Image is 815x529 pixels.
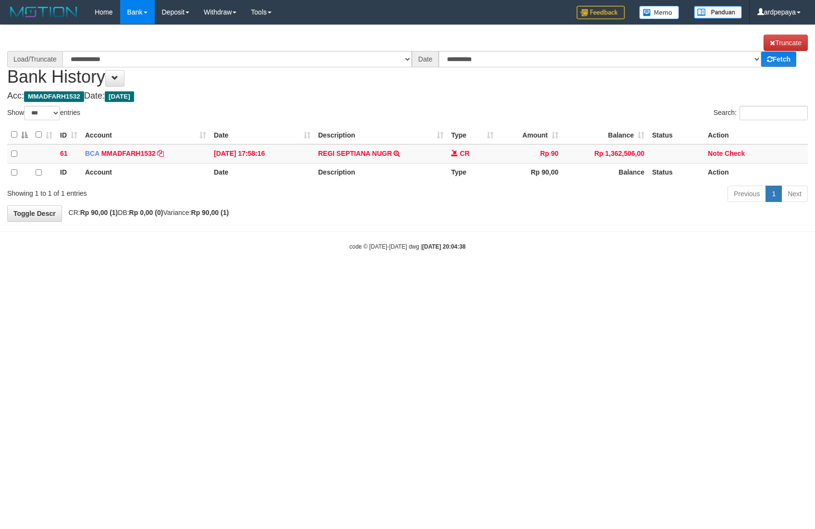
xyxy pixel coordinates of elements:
th: Balance: activate to sort column ascending [562,126,648,144]
a: Previous [728,186,766,202]
th: Type: activate to sort column ascending [447,126,497,144]
img: MOTION_logo.png [7,5,80,19]
span: 61 [60,150,68,157]
th: Status [648,126,704,144]
a: 1 [766,186,782,202]
img: Button%20Memo.svg [639,6,679,19]
h4: Acc: Date: [7,91,808,101]
span: CR: DB: Variance: [64,209,229,216]
a: MMADFARH1532 [101,150,156,157]
a: Copy MMADFARH1532 to clipboard [157,150,164,157]
strong: Rp 90,00 (1) [191,209,229,216]
img: panduan.png [694,6,742,19]
h1: Bank History [7,35,808,87]
a: REGI SEPTIANA NUGR [318,150,392,157]
span: MMADFARH1532 [24,91,84,102]
a: Toggle Descr [7,205,62,222]
th: : activate to sort column descending [7,126,32,144]
th: : activate to sort column ascending [32,126,56,144]
td: Rp 90 [497,144,562,164]
th: Status [648,163,704,182]
a: Note [708,150,723,157]
label: Show entries [7,106,80,120]
a: Check [725,150,745,157]
div: Showing 1 to 1 of 1 entries [7,185,333,198]
div: Date [412,51,439,67]
span: BCA [85,150,99,157]
th: Description: activate to sort column ascending [314,126,447,144]
td: [DATE] 17:58:16 [210,144,314,164]
th: ID [56,163,81,182]
th: Account: activate to sort column ascending [81,126,210,144]
strong: Rp 90,00 (1) [80,209,118,216]
th: Date: activate to sort column ascending [210,126,314,144]
strong: [DATE] 20:04:38 [422,243,466,250]
a: Next [781,186,808,202]
div: Load/Truncate [7,51,62,67]
input: Search: [740,106,808,120]
th: Action [704,126,808,144]
th: Date [210,163,314,182]
th: Amount: activate to sort column ascending [497,126,562,144]
th: Account [81,163,210,182]
img: Feedback.jpg [577,6,625,19]
td: Rp 1,362,506,00 [562,144,648,164]
select: Showentries [24,106,60,120]
strong: Rp 0,00 (0) [129,209,163,216]
th: Rp 90,00 [497,163,562,182]
th: Type [447,163,497,182]
a: Truncate [764,35,808,51]
span: CR [460,150,469,157]
label: Search: [714,106,808,120]
th: Action [704,163,808,182]
span: [DATE] [105,91,134,102]
small: code © [DATE]-[DATE] dwg | [349,243,466,250]
th: ID: activate to sort column ascending [56,126,81,144]
a: Fetch [761,51,796,67]
th: Balance [562,163,648,182]
th: Description [314,163,447,182]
